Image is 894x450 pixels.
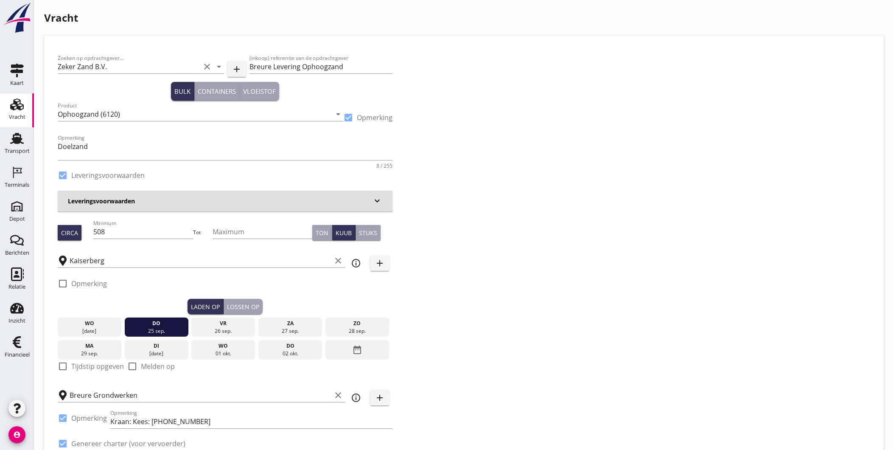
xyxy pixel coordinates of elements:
[193,320,253,327] div: vr
[213,225,313,239] input: Maximum
[5,250,29,256] div: Berichten
[193,350,253,357] div: 01 okt.
[202,62,212,72] i: clear
[224,299,263,314] button: Lossen op
[58,140,392,160] textarea: Opmerking
[110,415,392,428] input: Opmerking
[5,148,30,154] div: Transport
[58,225,81,240] button: Circa
[71,439,185,448] label: Genereer charter (voor vervoerder)
[193,342,253,350] div: wo
[93,225,193,239] input: Minimum
[375,393,385,403] i: add
[312,225,332,240] button: Ton
[193,229,213,236] div: Tot
[214,62,224,72] i: arrow_drop_down
[60,350,119,357] div: 29 sep.
[60,327,119,335] div: [DATE]
[8,284,25,290] div: Relatie
[194,82,240,101] button: Containers
[127,327,186,335] div: 25 sep.
[357,113,392,122] label: Opmerking
[336,228,352,237] div: Kuub
[10,80,24,86] div: Kaart
[9,114,25,120] div: Vracht
[127,342,186,350] div: di
[372,196,382,206] i: keyboard_arrow_down
[261,342,320,350] div: do
[328,327,387,335] div: 28 sep.
[261,350,320,357] div: 02 okt.
[71,414,107,422] label: Opmerking
[8,426,25,443] i: account_circle
[2,2,32,34] img: logo-small.a267ee39.svg
[351,393,361,403] i: info_outline
[243,87,276,96] div: Vloeistof
[328,320,387,327] div: zo
[261,320,320,327] div: za
[58,107,331,121] input: Product
[227,302,259,311] div: Lossen op
[356,225,381,240] button: Stuks
[70,388,331,402] input: Losplaats
[61,228,78,237] div: Circa
[174,87,191,96] div: Bulk
[44,10,884,25] h1: Vracht
[359,228,377,237] div: Stuks
[127,320,186,327] div: do
[8,318,25,323] div: Inzicht
[70,254,331,267] input: Laadplaats
[352,342,362,357] i: date_range
[232,64,242,74] i: add
[60,320,119,327] div: wo
[68,197,372,205] h3: Leveringsvoorwaarden
[261,327,320,335] div: 27 sep.
[376,163,392,169] div: 8 / 255
[188,299,224,314] button: Laden op
[333,109,343,119] i: arrow_drop_down
[191,302,220,311] div: Laden op
[375,258,385,268] i: add
[9,216,25,222] div: Depot
[333,256,343,266] i: clear
[71,171,145,180] label: Leveringsvoorwaarden
[198,87,236,96] div: Containers
[71,362,124,371] label: Tijdstip opgeven
[58,60,200,73] input: Zoeken op opdrachtgever...
[193,327,253,335] div: 26 sep.
[5,182,29,188] div: Terminals
[5,352,30,357] div: Financieel
[127,350,186,357] div: [DATE]
[71,279,107,288] label: Opmerking
[60,342,119,350] div: ma
[240,82,279,101] button: Vloeistof
[351,258,361,268] i: info_outline
[316,228,328,237] div: Ton
[332,225,356,240] button: Kuub
[141,362,175,371] label: Melden op
[249,60,392,73] input: (inkoop) referentie van de opdrachtgever
[333,390,343,400] i: clear
[171,82,194,101] button: Bulk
